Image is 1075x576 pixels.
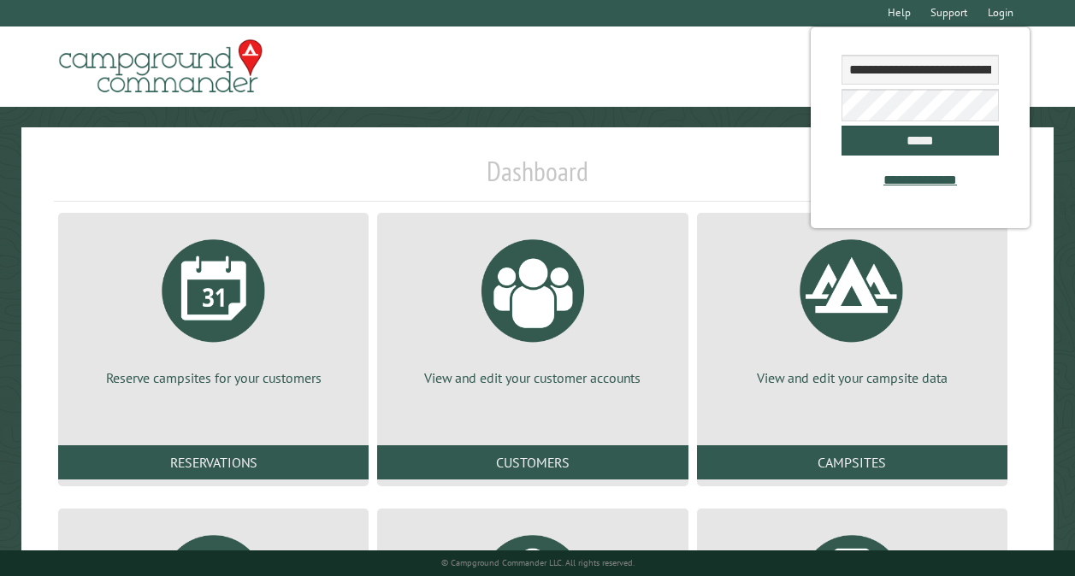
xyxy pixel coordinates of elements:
[54,33,268,100] img: Campground Commander
[54,155,1021,202] h1: Dashboard
[718,368,987,387] p: View and edit your campsite data
[718,226,987,387] a: View and edit your campsite data
[79,226,348,387] a: Reserve campsites for your customers
[398,226,667,387] a: View and edit your customer accounts
[398,368,667,387] p: View and edit your customer accounts
[697,445,1007,479] a: Campsites
[58,445,369,479] a: Reservations
[79,368,348,387] p: Reserve campsites for your customers
[441,557,635,568] small: © Campground Commander LLC. All rights reserved.
[377,445,688,479] a: Customers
